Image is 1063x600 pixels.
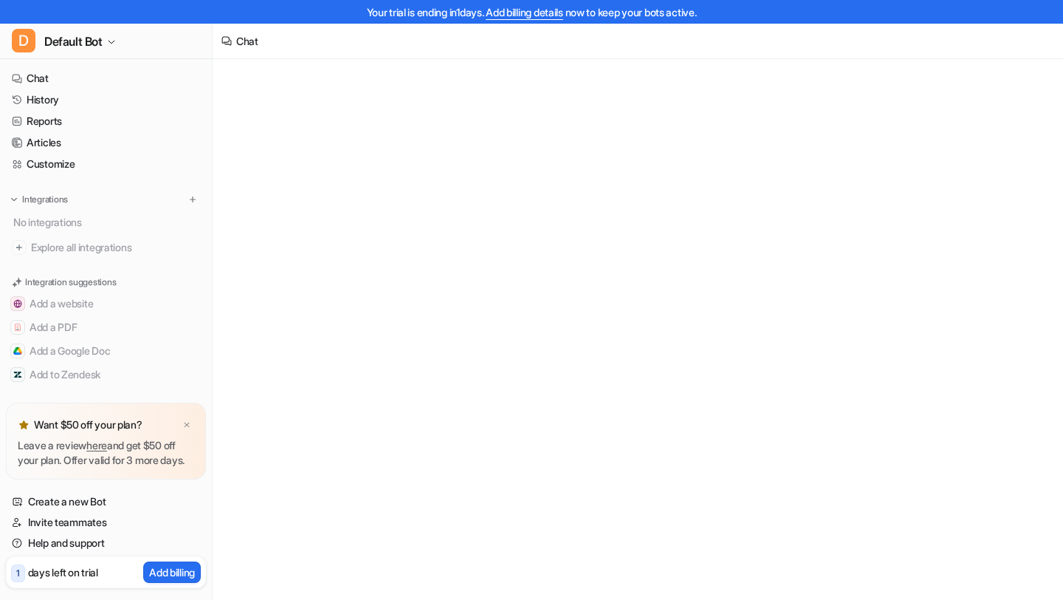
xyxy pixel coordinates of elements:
[6,491,206,512] a: Create a new Bot
[22,194,68,205] p: Integrations
[86,439,107,451] a: here
[6,292,206,316] button: Add a websiteAdd a website
[28,565,98,580] p: days left on trial
[9,194,19,205] img: expand menu
[149,565,195,580] p: Add billing
[18,438,194,468] p: Leave a review and get $50 off your plan. Offer valid for 3 more days.
[44,31,103,52] span: Default Bot
[188,194,198,205] img: menu_add.svg
[6,192,72,207] button: Integrations
[6,132,206,153] a: Articles
[143,562,201,583] button: Add billing
[6,68,206,89] a: Chat
[6,111,206,132] a: Reports
[6,89,206,110] a: History
[486,6,563,18] a: Add billing details
[9,210,206,234] div: No integrations
[18,419,30,431] img: star
[13,347,22,355] img: Add a Google Doc
[25,276,116,289] p: Integration suggestions
[236,33,258,49] div: Chat
[12,29,35,52] span: D
[6,363,206,386] button: Add to ZendeskAdd to Zendesk
[6,316,206,339] button: Add a PDFAdd a PDF
[6,237,206,258] a: Explore all integrations
[16,567,20,580] p: 1
[6,339,206,363] button: Add a Google DocAdd a Google Doc
[6,154,206,174] a: Customize
[182,420,191,430] img: x
[13,299,22,308] img: Add a website
[31,236,200,259] span: Explore all integrations
[6,533,206,553] a: Help and support
[6,512,206,533] a: Invite teammates
[13,370,22,379] img: Add to Zendesk
[34,417,142,432] p: Want $50 off your plan?
[13,323,22,332] img: Add a PDF
[12,240,27,255] img: explore all integrations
